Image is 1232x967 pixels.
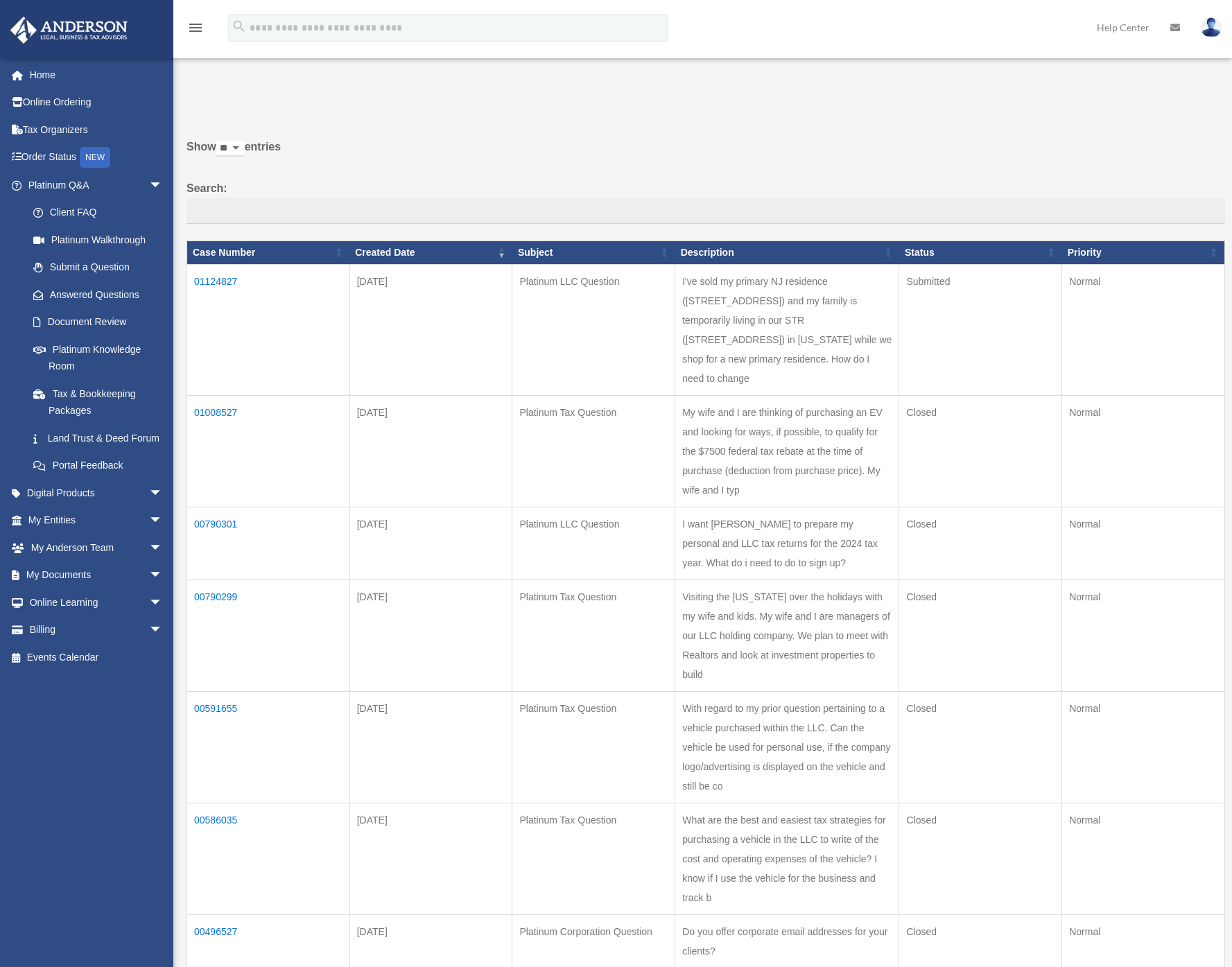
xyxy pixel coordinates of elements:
a: My Documentsarrow_drop_down [10,561,184,589]
a: My Entitiesarrow_drop_down [10,507,184,534]
td: Normal [1062,803,1225,914]
span: arrow_drop_down [149,479,177,507]
a: Platinum Knowledge Room [19,336,177,380]
td: Closed [899,395,1062,507]
td: [DATE] [349,803,512,914]
a: Document Review [19,308,177,336]
th: Created Date: activate to sort column ascending [349,241,512,265]
i: menu [187,19,204,36]
th: Case Number: activate to sort column ascending [187,241,350,265]
a: Portal Feedback [19,452,177,480]
a: Home [10,61,184,89]
td: 00591655 [187,691,350,803]
a: menu [187,24,204,36]
a: Events Calendar [10,643,184,671]
a: Order StatusNEW [10,143,184,172]
td: Normal [1062,264,1225,395]
img: Anderson Advisors Platinum Portal [6,17,132,44]
td: [DATE] [349,264,512,395]
td: Normal [1062,580,1225,691]
td: [DATE] [349,395,512,507]
td: Platinum Tax Question [512,395,675,507]
a: Tax & Bookkeeping Packages [19,380,177,424]
th: Subject: activate to sort column ascending [512,241,675,265]
i: search [232,19,247,34]
td: Closed [899,803,1062,914]
td: 00586035 [187,803,350,914]
a: Online Ordering [10,89,184,116]
td: My wife and I are thinking of purchasing an EV and looking for ways, if possible, to qualify for ... [675,395,899,507]
a: My Anderson Teamarrow_drop_down [10,534,184,561]
td: 00790299 [187,580,350,691]
td: Platinum Tax Question [512,580,675,691]
a: Answered Questions [19,281,170,308]
td: [DATE] [349,691,512,803]
td: Closed [899,691,1062,803]
span: arrow_drop_down [149,534,177,562]
td: Platinum LLC Question [512,507,675,580]
div: NEW [80,147,110,168]
td: I've sold my primary NJ residence ([STREET_ADDRESS]) and my family is temporarily living in our S... [675,264,899,395]
td: Normal [1062,395,1225,507]
td: Normal [1062,691,1225,803]
td: With regard to my prior question pertaining to a vehicle purchased within the LLC. Can the vehicl... [675,691,899,803]
span: arrow_drop_down [149,561,177,590]
td: I want [PERSON_NAME] to prepare my personal and LLC tax returns for the 2024 tax year. What do i ... [675,507,899,580]
th: Priority: activate to sort column ascending [1062,241,1225,265]
img: User Pic [1201,17,1222,37]
td: [DATE] [349,507,512,580]
span: arrow_drop_down [149,589,177,617]
td: Closed [899,507,1062,580]
td: 00790301 [187,507,350,580]
td: What are the best and easiest tax strategies for purchasing a vehicle in the LLC to write of the ... [675,803,899,914]
label: Search: [186,179,1225,225]
input: Search: [186,198,1225,225]
span: arrow_drop_down [149,171,177,200]
td: Platinum Tax Question [512,691,675,803]
label: Show entries [186,137,1225,171]
select: Showentries [216,141,245,157]
a: Online Learningarrow_drop_down [10,589,184,616]
a: Submit a Question [19,254,177,281]
a: Platinum Walkthrough [19,226,177,254]
a: Billingarrow_drop_down [10,616,184,644]
a: Platinum Q&Aarrow_drop_down [10,171,177,199]
td: Platinum Tax Question [512,803,675,914]
span: arrow_drop_down [149,507,177,535]
td: Closed [899,580,1062,691]
a: Tax Organizers [10,116,184,143]
th: Description: activate to sort column ascending [675,241,899,265]
th: Status: activate to sort column ascending [899,241,1062,265]
td: 01124827 [187,264,350,395]
td: Platinum LLC Question [512,264,675,395]
td: [DATE] [349,580,512,691]
span: arrow_drop_down [149,616,177,645]
a: Digital Productsarrow_drop_down [10,479,184,507]
td: Submitted [899,264,1062,395]
a: Land Trust & Deed Forum [19,424,177,452]
td: Normal [1062,507,1225,580]
td: Visiting the [US_STATE] over the holidays with my wife and kids. My wife and I are managers of ou... [675,580,899,691]
td: 01008527 [187,395,350,507]
a: Client FAQ [19,199,177,227]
